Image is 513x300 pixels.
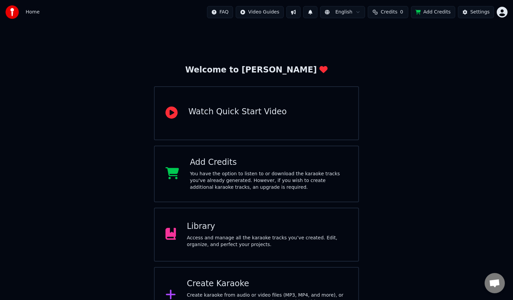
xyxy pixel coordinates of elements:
[411,6,455,18] button: Add Credits
[470,9,490,16] div: Settings
[207,6,233,18] button: FAQ
[187,235,348,248] div: Access and manage all the karaoke tracks you’ve created. Edit, organize, and perfect your projects.
[381,9,397,16] span: Credits
[185,65,328,76] div: Welcome to [PERSON_NAME]
[236,6,284,18] button: Video Guides
[187,278,348,289] div: Create Karaoke
[26,9,40,16] nav: breadcrumb
[5,5,19,19] img: youka
[26,9,40,16] span: Home
[458,6,494,18] button: Settings
[368,6,408,18] button: Credits0
[400,9,403,16] span: 0
[187,221,348,232] div: Library
[485,273,505,293] div: Open chat
[190,171,348,191] div: You have the option to listen to or download the karaoke tracks you've already generated. However...
[190,157,348,168] div: Add Credits
[188,107,287,117] div: Watch Quick Start Video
